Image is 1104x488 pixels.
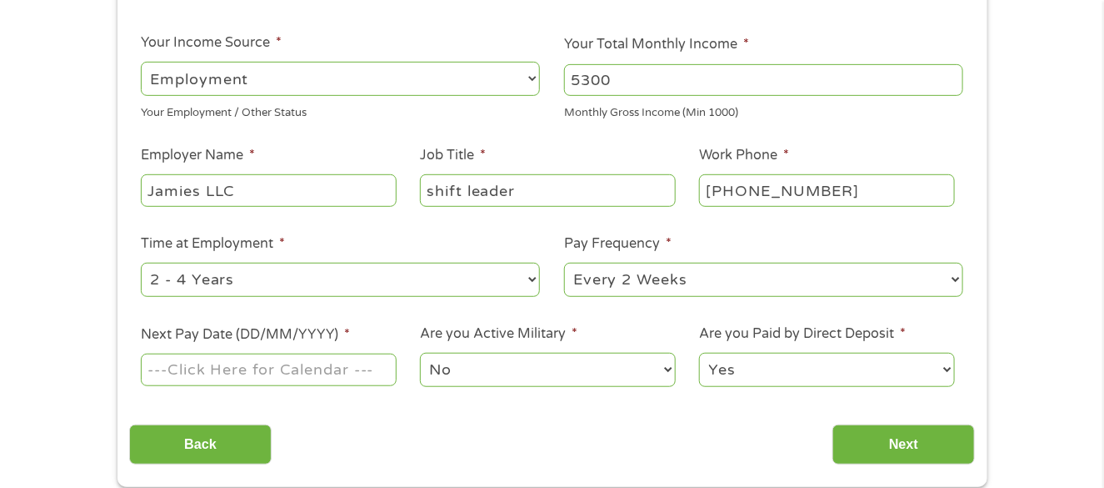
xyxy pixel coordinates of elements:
[141,354,396,385] input: ---Click Here for Calendar ---
[141,235,285,253] label: Time at Employment
[141,34,282,52] label: Your Income Source
[564,99,963,122] div: Monthly Gross Income (Min 1000)
[129,425,272,465] input: Back
[564,64,963,96] input: 1800
[699,174,954,206] input: (231) 754-4010
[141,147,255,164] label: Employer Name
[564,36,749,53] label: Your Total Monthly Income
[141,99,540,122] div: Your Employment / Other Status
[420,325,577,343] label: Are you Active Military
[420,174,675,206] input: Cashier
[564,235,672,253] label: Pay Frequency
[699,325,906,343] label: Are you Paid by Direct Deposit
[699,147,789,164] label: Work Phone
[141,174,396,206] input: Walmart
[832,425,975,465] input: Next
[141,326,350,344] label: Next Pay Date (DD/MM/YYYY)
[420,147,486,164] label: Job Title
